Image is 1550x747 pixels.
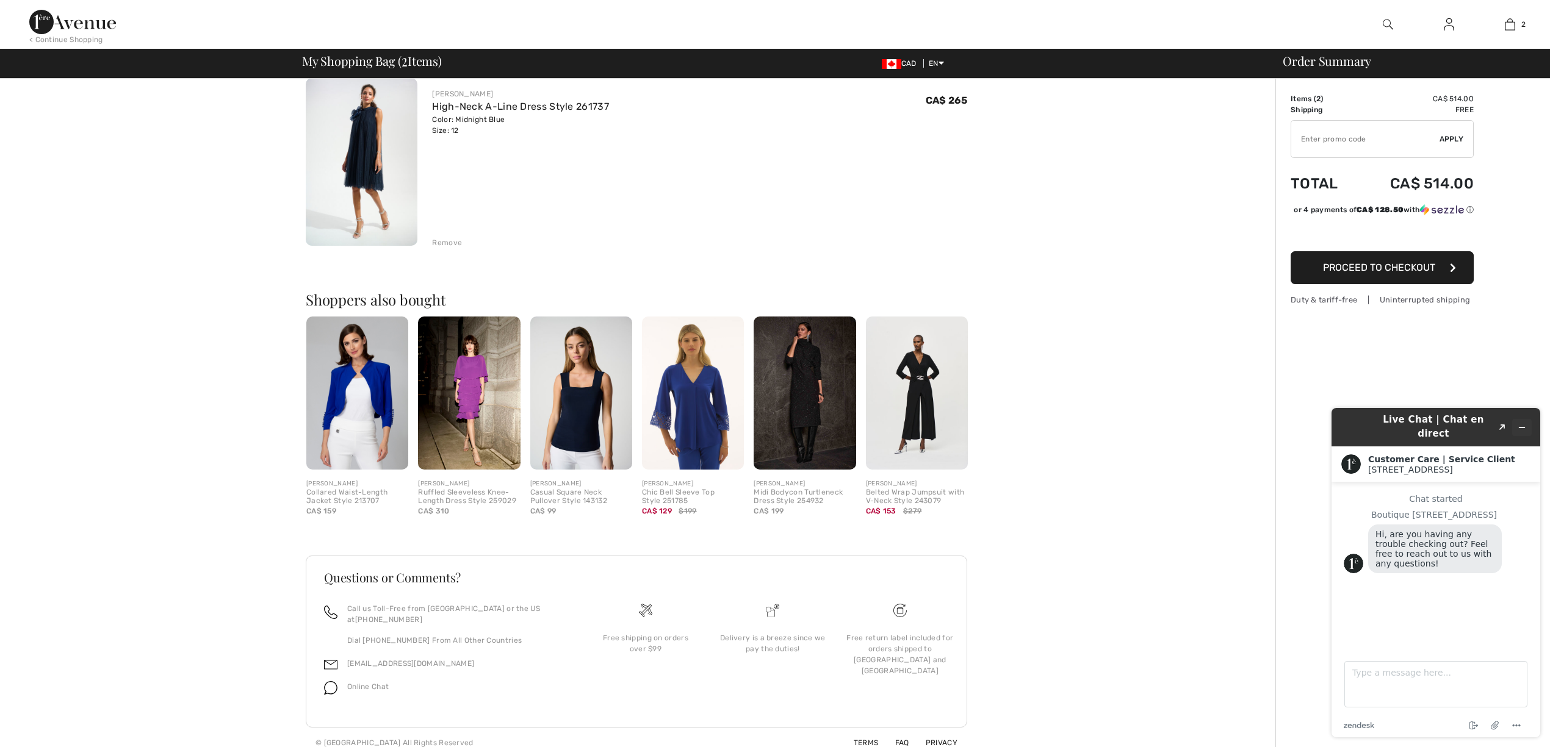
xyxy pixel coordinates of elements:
[324,681,337,695] img: chat
[882,59,921,68] span: CAD
[418,488,520,506] div: Ruffled Sleeveless Knee-Length Dress Style 259029
[866,316,968,470] img: Belted Wrap Jumpsuit with V-Neck Style 243079
[1291,121,1440,157] input: Promo code
[1322,398,1550,747] iframe: Find more information here
[1291,294,1474,306] div: Duty & tariff-free | Uninterrupted shipping
[1291,93,1357,104] td: Items ( )
[347,682,389,691] span: Online Chat
[1291,220,1474,247] iframe: PayPal-paypal
[302,55,442,67] span: My Shopping Bag ( Items)
[1291,104,1357,115] td: Shipping
[1440,134,1464,145] span: Apply
[926,95,967,106] span: CA$ 265
[903,506,921,516] span: $279
[1480,17,1540,32] a: 2
[1357,163,1474,204] td: CA$ 514.00
[432,88,609,99] div: [PERSON_NAME]
[1291,204,1474,220] div: or 4 payments ofCA$ 128.50withSezzle Click to learn more about Sezzle
[1291,163,1357,204] td: Total
[1323,262,1435,273] span: Proceed to Checkout
[347,659,474,668] a: [EMAIL_ADDRESS][DOMAIN_NAME]
[754,479,856,488] div: [PERSON_NAME]
[347,635,568,646] p: Dial [PHONE_NUMBER] From All Other Countries
[929,59,944,68] span: EN
[642,316,744,470] img: Chic Bell Sleeve Top Style 251785
[306,488,408,506] div: Collared Waist-Length Jacket Style 213707
[27,9,52,20] span: Chat
[306,316,408,470] img: Collared Waist-Length Jacket Style 213707
[766,604,779,617] img: Delivery is a breeze since we pay the duties!
[530,479,632,488] div: [PERSON_NAME]
[306,78,417,246] img: High-Neck A-Line Dress Style 261737
[1434,17,1464,32] a: Sign In
[1521,19,1526,30] span: 2
[754,488,856,506] div: Midi Bodycon Turtleneck Dress Style 254932
[324,658,337,671] img: email
[679,506,696,516] span: $199
[1294,204,1474,215] div: or 4 payments of with
[642,488,744,506] div: Chic Bell Sleeve Top Style 251785
[1383,17,1393,32] img: search the website
[432,101,609,112] a: High-Neck A-Line Dress Style 261737
[1316,95,1321,103] span: 2
[347,603,568,625] p: Call us Toll-Free from [GEOGRAPHIC_DATA] or the US at
[1357,104,1474,115] td: Free
[418,316,520,470] img: Ruffled Sleeveless Knee-Length Dress Style 259029
[1420,204,1464,215] img: Sezzle
[642,479,744,488] div: [PERSON_NAME]
[881,738,909,747] a: FAQ
[911,738,957,747] a: Privacy
[1291,251,1474,284] button: Proceed to Checkout
[1357,206,1404,214] span: CA$ 128.50
[846,632,954,676] div: Free return label included for orders shipped to [GEOGRAPHIC_DATA] and [GEOGRAPHIC_DATA]
[418,479,520,488] div: [PERSON_NAME]
[402,52,408,68] span: 2
[432,114,609,136] div: Color: Midnight Blue Size: 12
[29,34,103,45] div: < Continue Shopping
[866,507,896,515] span: CA$ 153
[839,738,879,747] a: Terms
[882,59,901,69] img: Canadian Dollar
[754,507,784,515] span: CA$ 199
[355,615,422,624] a: [PHONE_NUMBER]
[306,292,977,307] h2: Shoppers also bought
[306,507,336,515] span: CA$ 159
[418,507,449,515] span: CA$ 310
[306,479,408,488] div: [PERSON_NAME]
[893,604,907,617] img: Free shipping on orders over $99
[639,604,652,617] img: Free shipping on orders over $99
[530,316,632,470] img: Casual Square Neck Pullover Style 143132
[324,606,337,619] img: call
[324,571,949,584] h3: Questions or Comments?
[719,632,826,654] div: Delivery is a breeze since we pay the duties!
[530,507,557,515] span: CA$ 99
[1357,93,1474,104] td: CA$ 514.00
[1268,55,1543,67] div: Order Summary
[754,316,856,470] img: Midi Bodycon Turtleneck Dress Style 254932
[592,632,699,654] div: Free shipping on orders over $99
[1444,17,1454,32] img: My Info
[432,237,462,248] div: Remove
[1505,17,1515,32] img: My Bag
[866,488,968,506] div: Belted Wrap Jumpsuit with V-Neck Style 243079
[530,488,632,506] div: Casual Square Neck Pullover Style 143132
[642,507,672,515] span: CA$ 129
[29,10,116,34] img: 1ère Avenue
[866,479,968,488] div: [PERSON_NAME]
